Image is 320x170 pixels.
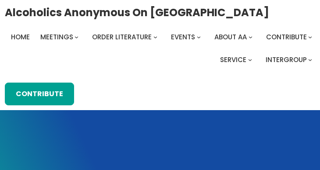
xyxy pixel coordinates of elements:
span: Contribute [266,32,307,42]
button: Contribute submenu [308,35,312,39]
span: Meetings [40,32,73,42]
button: Service submenu [248,58,252,62]
span: Events [171,32,195,42]
span: About AA [214,32,247,42]
button: Order Literature submenu [153,35,157,39]
button: About AA submenu [249,35,252,39]
span: Service [220,55,246,64]
nav: Intergroup [5,31,316,66]
span: Home [11,32,30,42]
a: Meetings [40,31,73,43]
a: Home [11,31,30,43]
a: Intergroup [266,54,307,66]
a: Alcoholics Anonymous on [GEOGRAPHIC_DATA] [5,3,269,22]
button: Events submenu [197,35,201,39]
a: Contribute [5,83,74,105]
a: About AA [214,31,247,43]
span: Order Literature [92,32,152,42]
button: Meetings submenu [75,35,78,39]
a: Events [171,31,195,43]
a: Contribute [266,31,307,43]
button: Intergroup submenu [308,58,312,62]
span: Intergroup [266,55,307,64]
a: Service [220,54,246,66]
